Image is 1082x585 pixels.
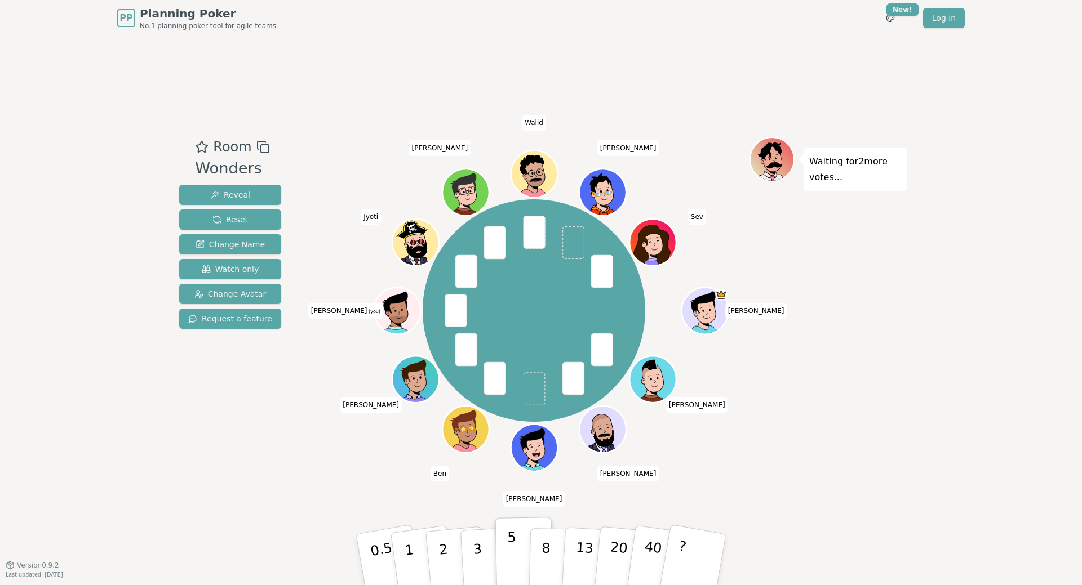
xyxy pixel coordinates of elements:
[522,114,546,130] span: Click to change your name
[194,288,267,300] span: Change Avatar
[195,157,269,180] div: Wonders
[688,208,706,224] span: Click to change your name
[6,571,63,578] span: Last updated: [DATE]
[409,140,471,155] span: Click to change your name
[117,6,276,30] a: PPPlanning PokerNo.1 planning poker tool for agile teams
[375,289,419,333] button: Click to change your avatar
[809,154,902,185] p: Waiting for 2 more votes...
[212,214,248,225] span: Reset
[725,303,787,319] span: Click to change your name
[195,137,209,157] button: Add as favourite
[188,313,272,324] span: Request a feature
[880,8,901,28] button: New!
[140,6,276,21] span: Planning Poker
[597,466,659,481] span: Click to change your name
[179,209,281,230] button: Reset
[666,397,728,413] span: Click to change your name
[367,309,380,314] span: (you)
[213,137,251,157] span: Room
[179,284,281,304] button: Change Avatar
[17,561,59,570] span: Version 0.9.2
[179,234,281,254] button: Change Name
[202,264,259,275] span: Watch only
[886,3,919,16] div: New!
[140,21,276,30] span: No.1 planning poker tool for agile teams
[308,303,383,319] span: Click to change your name
[597,140,659,155] span: Click to change your name
[196,239,265,250] span: Change Name
[179,259,281,279] button: Watch only
[6,561,59,570] button: Version0.9.2
[923,8,965,28] a: Log in
[431,466,449,481] span: Click to change your name
[361,208,381,224] span: Click to change your name
[119,11,132,25] span: PP
[179,185,281,205] button: Reveal
[715,289,727,301] span: Julin Patel is the host
[340,397,402,413] span: Click to change your name
[179,309,281,329] button: Request a feature
[503,491,565,507] span: Click to change your name
[210,189,250,200] span: Reveal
